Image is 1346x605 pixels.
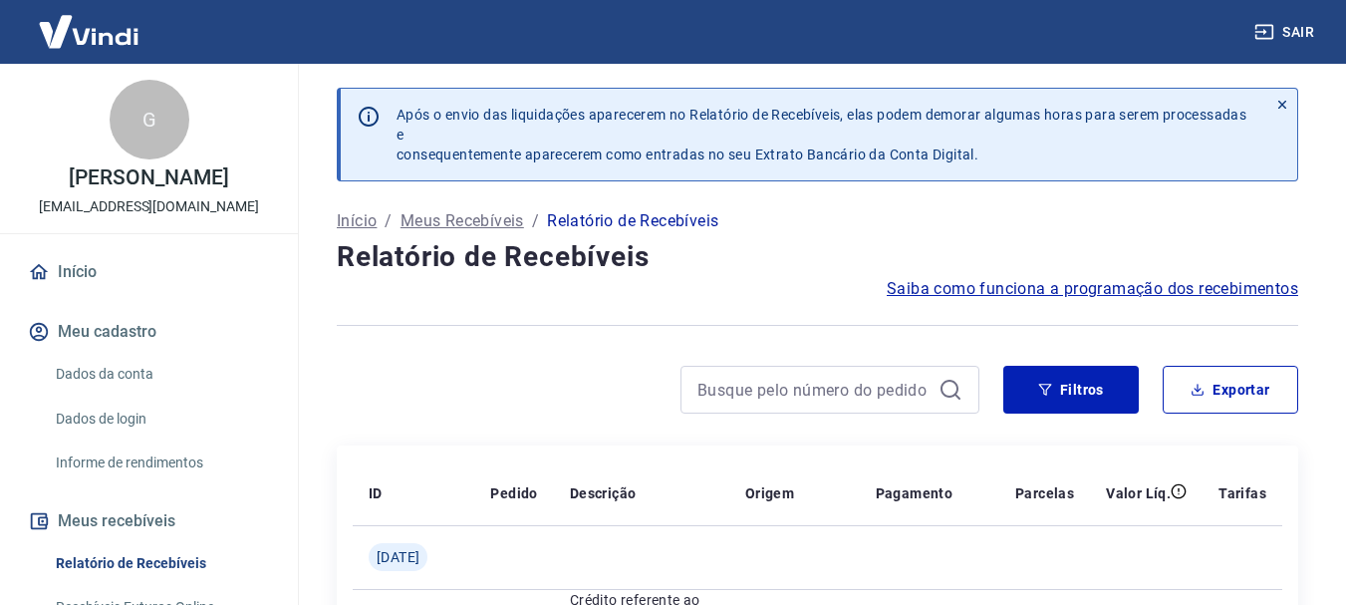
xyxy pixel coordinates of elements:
[547,209,718,233] p: Relatório de Recebíveis
[24,310,274,354] button: Meu cadastro
[24,499,274,543] button: Meus recebíveis
[48,443,274,483] a: Informe de rendimentos
[1218,483,1266,503] p: Tarifas
[570,483,637,503] p: Descrição
[1003,366,1139,414] button: Filtros
[48,543,274,584] a: Relatório de Recebíveis
[48,399,274,440] a: Dados de login
[110,80,189,159] div: G
[745,483,794,503] p: Origem
[397,105,1251,164] p: Após o envio das liquidações aparecerem no Relatório de Recebíveis, elas podem demorar algumas ho...
[69,167,228,188] p: [PERSON_NAME]
[337,209,377,233] a: Início
[401,209,524,233] a: Meus Recebíveis
[1015,483,1074,503] p: Parcelas
[1250,14,1322,51] button: Sair
[490,483,537,503] p: Pedido
[24,250,274,294] a: Início
[385,209,392,233] p: /
[48,354,274,395] a: Dados da conta
[887,277,1298,301] a: Saiba como funciona a programação dos recebimentos
[1106,483,1171,503] p: Valor Líq.
[377,547,419,567] span: [DATE]
[876,483,953,503] p: Pagamento
[39,196,259,217] p: [EMAIL_ADDRESS][DOMAIN_NAME]
[532,209,539,233] p: /
[697,375,931,405] input: Busque pelo número do pedido
[337,237,1298,277] h4: Relatório de Recebíveis
[369,483,383,503] p: ID
[1163,366,1298,414] button: Exportar
[24,1,153,62] img: Vindi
